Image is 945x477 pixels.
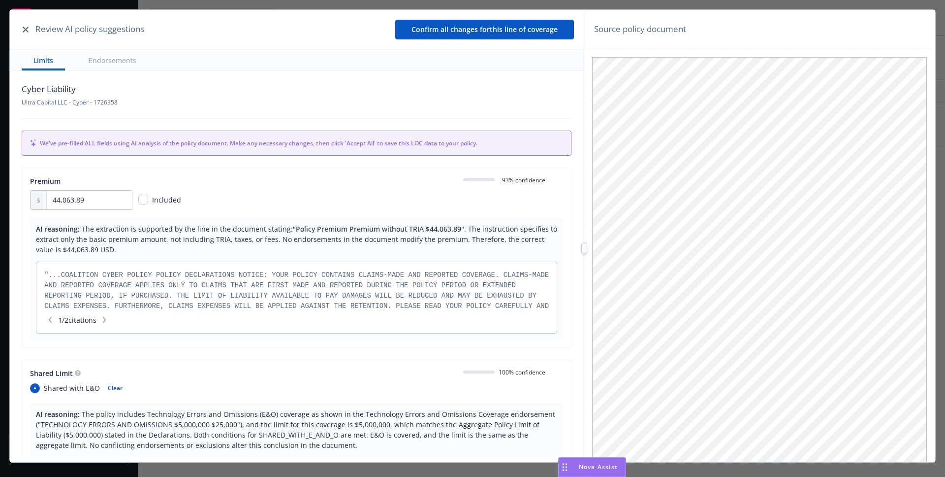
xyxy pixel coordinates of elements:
span: Premium [30,176,61,186]
span: 100% confidence [499,368,545,376]
span: Ultra Capital LLC - Cyber - 1726358 [22,98,118,106]
span: The policy includes Technology Errors and Omissions (E&O) coverage as shown in the Technology Err... [36,409,555,450]
span: "Policy Premium Premium without TRIA $44,063.89" [293,224,464,234]
span: We've pre-filled ALL fields using AI analysis of the policy document. Make any necessary changes,... [40,139,563,147]
input: 0.00 [47,191,132,209]
span: 1 / 2 citations [44,315,110,325]
span: Shared with E&O [44,383,100,393]
span: Cyber Liability [22,83,118,96]
span: AI reasoning: [36,409,80,419]
span: Review AI policy suggestions [35,23,144,35]
span: 93 % confidence [499,176,545,184]
span: Shared Limit [30,369,73,378]
button: Clear [102,381,128,395]
button: Confirm all changes forthis line of coverage [395,20,574,39]
span: AI reasoning: [36,224,80,234]
div: "... ..." [44,270,549,311]
span: Source policy document [594,23,686,35]
button: Nova Assist [558,457,626,477]
button: Limits [22,49,65,70]
span: The extraction is supported by the line in the document stating: . The instruction specifies to e... [36,224,557,254]
span: Nova Assist [579,463,618,471]
div: Drag to move [559,458,571,477]
input: Shared with E&O [30,383,40,393]
span: 0 [499,176,502,184]
span: Included [152,195,181,204]
button: Endorsements [77,49,148,70]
